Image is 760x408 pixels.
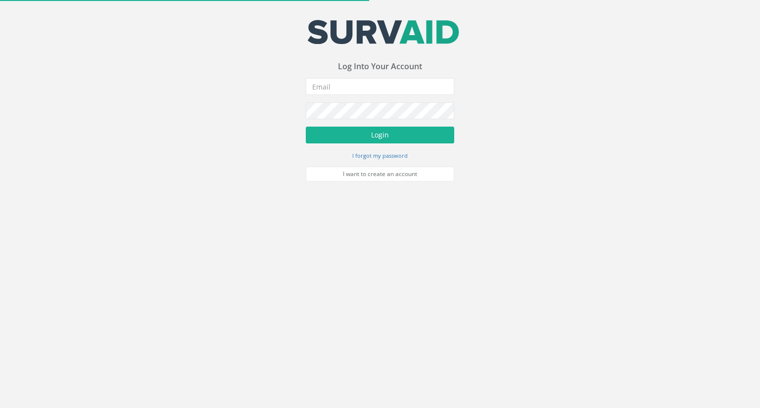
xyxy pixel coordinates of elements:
small: I forgot my password [352,152,408,159]
h3: Log Into Your Account [306,62,454,71]
input: Email [306,78,454,95]
a: I forgot my password [352,151,408,160]
a: I want to create an account [306,167,454,181]
button: Login [306,127,454,143]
